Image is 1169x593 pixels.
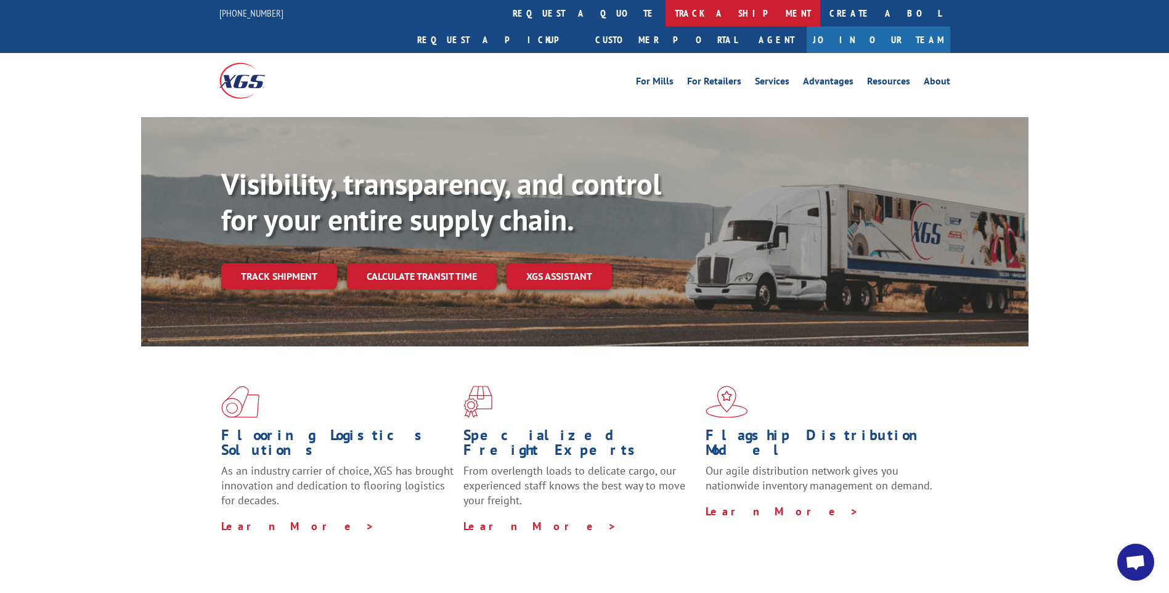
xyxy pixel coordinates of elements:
[408,27,586,53] a: Request a pickup
[221,464,454,507] span: As an industry carrier of choice, XGS has brought innovation and dedication to flooring logistics...
[463,464,696,518] p: From overlength loads to delicate cargo, our experienced staff knows the best way to move your fr...
[463,428,696,464] h1: Specialized Freight Experts
[586,27,746,53] a: Customer Portal
[463,386,492,418] img: xgs-icon-focused-on-flooring-red
[221,165,661,239] b: Visibility, transparency, and control for your entire supply chain.
[507,263,612,290] a: XGS ASSISTANT
[221,428,454,464] h1: Flooring Logistics Solutions
[636,76,674,90] a: For Mills
[687,76,741,90] a: For Retailers
[221,386,259,418] img: xgs-icon-total-supply-chain-intelligence-red
[803,76,853,90] a: Advantages
[347,263,497,290] a: Calculate transit time
[746,27,807,53] a: Agent
[924,76,950,90] a: About
[706,504,859,518] a: Learn More >
[463,519,617,533] a: Learn More >
[706,464,932,493] span: Our agile distribution network gives you nationwide inventory management on demand.
[1117,544,1154,581] div: Open chat
[706,386,748,418] img: xgs-icon-flagship-distribution-model-red
[221,519,375,533] a: Learn More >
[807,27,950,53] a: Join Our Team
[221,263,337,289] a: Track shipment
[706,428,939,464] h1: Flagship Distribution Model
[219,7,283,19] a: [PHONE_NUMBER]
[867,76,910,90] a: Resources
[755,76,789,90] a: Services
